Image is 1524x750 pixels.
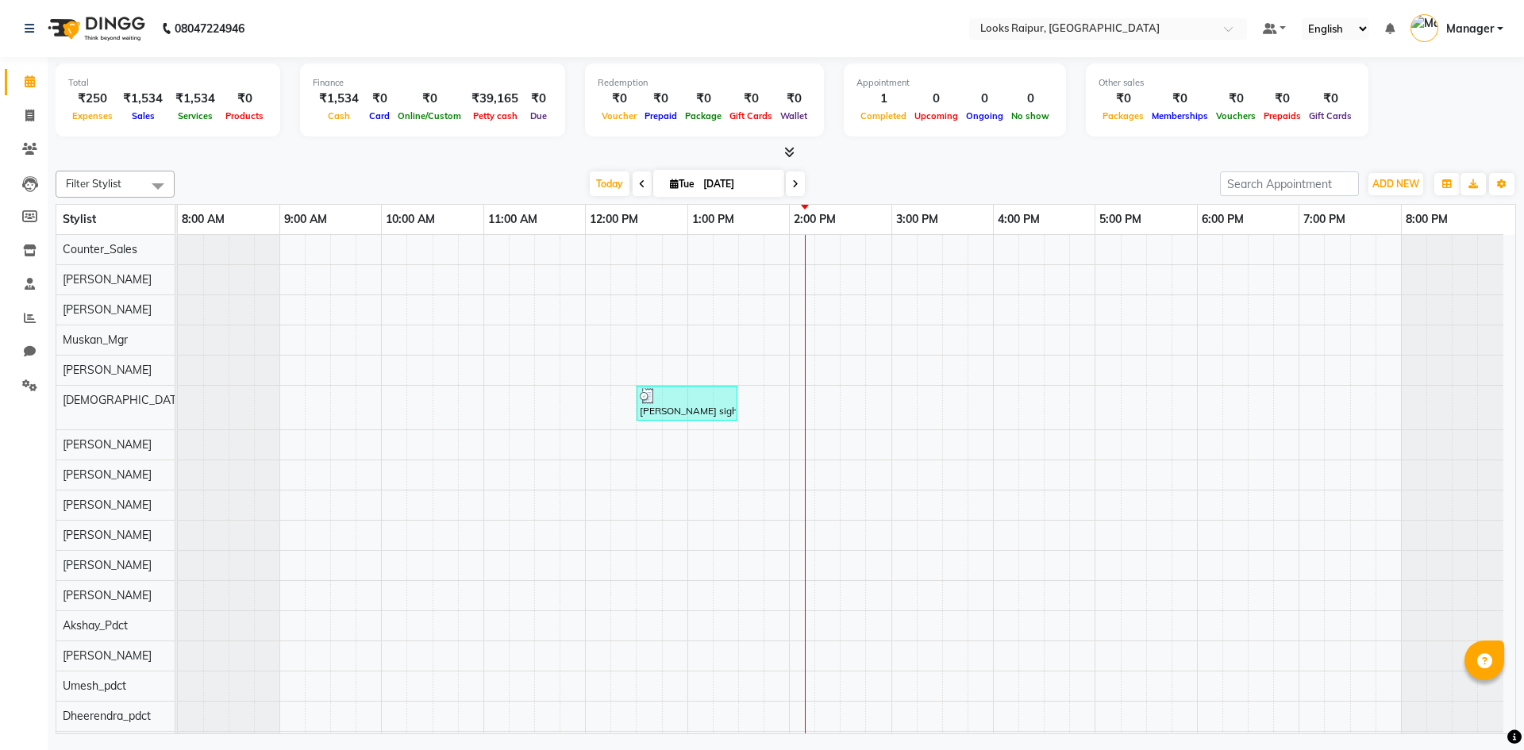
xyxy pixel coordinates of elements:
div: Redemption [598,76,811,90]
a: 9:00 AM [280,208,331,231]
a: 12:00 PM [586,208,642,231]
span: Online/Custom [394,110,465,121]
span: [PERSON_NAME] [63,498,152,512]
div: ₹0 [598,90,641,108]
span: Voucher [598,110,641,121]
div: 0 [962,90,1007,108]
span: Gift Cards [725,110,776,121]
div: ₹0 [394,90,465,108]
span: Muskan_Mgr [63,333,128,347]
span: [PERSON_NAME] [63,272,152,287]
span: Prepaid [641,110,681,121]
a: 11:00 AM [484,208,541,231]
div: ₹0 [1305,90,1356,108]
span: Services [174,110,217,121]
a: 1:00 PM [688,208,738,231]
span: [PERSON_NAME] [63,528,152,542]
a: 6:00 PM [1198,208,1248,231]
div: 0 [1007,90,1053,108]
span: Manager [1446,21,1494,37]
span: Products [221,110,267,121]
div: Other sales [1099,76,1356,90]
span: Prepaids [1260,110,1305,121]
div: 0 [910,90,962,108]
span: Package [681,110,725,121]
div: ₹0 [365,90,394,108]
span: Packages [1099,110,1148,121]
div: Finance [313,76,552,90]
span: [PERSON_NAME] [63,302,152,317]
span: Tue [666,178,698,190]
div: ₹0 [641,90,681,108]
span: Card [365,110,394,121]
span: Upcoming [910,110,962,121]
div: [PERSON_NAME] sighaniya, TK01, 12:30 PM-01:30 PM, Roots Touchup Majirel(F) [638,388,736,418]
div: ₹0 [221,90,267,108]
div: ₹0 [1212,90,1260,108]
span: Sales [128,110,159,121]
span: Today [590,171,629,196]
span: Memberships [1148,110,1212,121]
div: ₹0 [776,90,811,108]
div: ₹1,534 [117,90,169,108]
span: Vouchers [1212,110,1260,121]
a: 4:00 PM [994,208,1044,231]
div: Total [68,76,267,90]
span: Filter Stylist [66,177,121,190]
a: 8:00 AM [178,208,229,231]
a: 3:00 PM [892,208,942,231]
span: Ongoing [962,110,1007,121]
div: ₹1,534 [313,90,365,108]
span: [PERSON_NAME] [63,437,152,452]
a: 10:00 AM [382,208,439,231]
span: Stylist [63,212,96,226]
a: 5:00 PM [1095,208,1145,231]
div: ₹0 [725,90,776,108]
div: ₹250 [68,90,117,108]
iframe: chat widget [1457,687,1508,734]
span: Wallet [776,110,811,121]
div: ₹0 [1099,90,1148,108]
div: ₹1,534 [169,90,221,108]
span: Cash [324,110,354,121]
span: Dheerendra_pdct [63,709,151,723]
a: 8:00 PM [1402,208,1452,231]
span: Due [526,110,551,121]
span: [PERSON_NAME] [63,558,152,572]
img: logo [40,6,149,51]
a: 2:00 PM [790,208,840,231]
b: 08047224946 [175,6,244,51]
div: ₹0 [525,90,552,108]
input: Search Appointment [1220,171,1359,196]
span: Gift Cards [1305,110,1356,121]
span: Umesh_pdct [63,679,126,693]
span: Akshay_Pdct [63,618,128,633]
a: 7:00 PM [1299,208,1349,231]
div: ₹0 [1260,90,1305,108]
div: ₹39,165 [465,90,525,108]
span: Expenses [68,110,117,121]
span: [PERSON_NAME] [63,648,152,663]
span: [PERSON_NAME] [63,363,152,377]
span: [PERSON_NAME] [63,467,152,482]
div: Appointment [856,76,1053,90]
button: ADD NEW [1368,173,1423,195]
div: ₹0 [681,90,725,108]
div: 1 [856,90,910,108]
span: [DEMOGRAPHIC_DATA] [63,393,187,407]
span: Completed [856,110,910,121]
span: [PERSON_NAME] [63,588,152,602]
span: No show [1007,110,1053,121]
span: Counter_Sales [63,242,137,256]
span: Petty cash [469,110,521,121]
div: ₹0 [1148,90,1212,108]
span: ADD NEW [1372,178,1419,190]
input: 2025-09-02 [698,172,778,196]
img: Manager [1410,14,1438,42]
